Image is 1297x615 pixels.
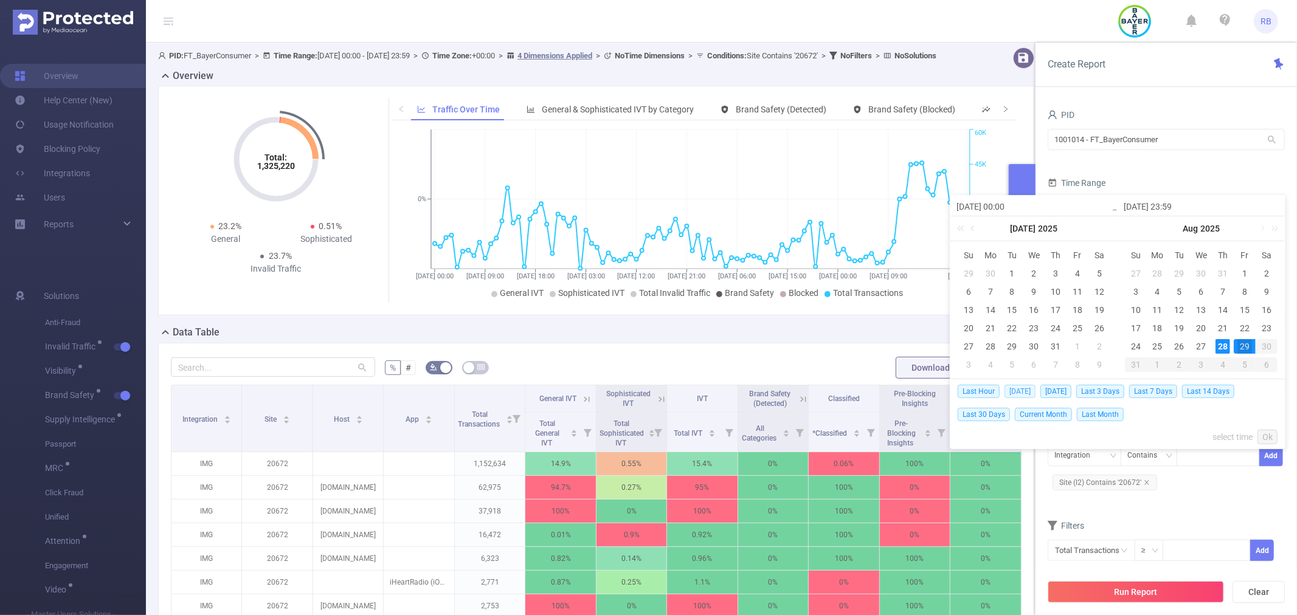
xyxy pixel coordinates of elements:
[1147,250,1169,261] span: Mo
[1026,339,1041,354] div: 30
[1088,283,1110,301] td: July 12, 2025
[15,185,65,210] a: Users
[45,391,99,399] span: Brand Safety
[432,51,472,60] b: Time Zone:
[1129,339,1143,354] div: 24
[1067,283,1088,301] td: July 11, 2025
[958,337,980,356] td: July 27, 2025
[1048,58,1105,70] span: Create Report
[725,288,774,298] span: Brand Safety
[1212,246,1234,264] th: Thu
[1067,319,1088,337] td: July 25, 2025
[1234,246,1256,264] th: Fri
[1092,321,1107,335] div: 26
[1237,321,1252,335] div: 22
[1265,216,1281,241] a: Next year (Control + right)
[1023,250,1045,261] span: We
[1191,337,1212,356] td: August 27, 2025
[1005,266,1020,281] div: 1
[639,288,710,298] span: Total Invalid Traffic
[958,264,980,283] td: June 29, 2025
[840,51,872,60] b: No Filters
[1001,356,1023,374] td: August 5, 2025
[542,105,694,114] span: General & Sophisticated IVT by Category
[1150,321,1165,335] div: 18
[1150,303,1165,317] div: 11
[1169,319,1191,337] td: August 19, 2025
[958,356,980,374] td: August 3, 2025
[1150,266,1165,281] div: 28
[171,357,375,377] input: Search...
[1070,357,1085,372] div: 8
[1023,283,1045,301] td: July 9, 2025
[15,161,90,185] a: Integrations
[958,246,980,264] th: Sun
[219,221,242,231] span: 23.2%
[319,221,342,231] span: 0.51%
[558,288,624,298] span: Sophisticated IVT
[1191,301,1212,319] td: August 13, 2025
[1194,266,1208,281] div: 30
[1147,264,1169,283] td: July 28, 2025
[1212,356,1234,374] td: September 4, 2025
[818,51,829,60] span: >
[1001,337,1023,356] td: July 29, 2025
[1026,321,1041,335] div: 23
[668,272,705,280] tspan: [DATE] 21:00
[44,284,79,308] span: Solutions
[1216,339,1230,354] div: 28
[15,64,78,88] a: Overview
[1172,303,1187,317] div: 12
[1147,356,1169,374] td: September 1, 2025
[1026,266,1041,281] div: 2
[1048,357,1063,372] div: 7
[274,51,317,60] b: Time Range:
[1194,321,1208,335] div: 20
[1026,357,1041,372] div: 6
[1234,264,1256,283] td: August 1, 2025
[1092,266,1107,281] div: 5
[1234,319,1256,337] td: August 22, 2025
[1088,250,1110,261] span: Sa
[1045,301,1067,319] td: July 17, 2025
[416,272,454,280] tspan: [DATE] 00:00
[983,284,998,299] div: 7
[958,301,980,319] td: July 13, 2025
[1256,283,1278,301] td: August 9, 2025
[1005,321,1020,335] div: 22
[265,153,288,162] tspan: Total:
[1191,356,1212,374] td: September 3, 2025
[15,88,112,112] a: Help Center (New)
[1212,250,1234,261] span: Th
[789,288,818,298] span: Blocked
[685,51,696,60] span: >
[1125,319,1147,337] td: August 17, 2025
[173,325,220,340] h2: Data Table
[1256,301,1278,319] td: August 16, 2025
[980,356,1001,374] td: August 4, 2025
[1002,105,1009,112] i: icon: right
[15,112,114,137] a: Usage Notification
[1125,357,1147,372] div: 31
[13,10,133,35] img: Protected Media
[819,272,857,280] tspan: [DATE] 00:00
[1110,452,1117,461] i: icon: down
[466,272,504,280] tspan: [DATE] 09:00
[1070,284,1085,299] div: 11
[958,250,980,261] span: Su
[617,272,655,280] tspan: [DATE] 12:00
[983,321,998,335] div: 21
[1147,319,1169,337] td: August 18, 2025
[1172,266,1187,281] div: 29
[983,303,998,317] div: 14
[269,251,292,261] span: 23.7%
[1256,337,1278,356] td: August 30, 2025
[956,199,1112,214] input: Start date
[955,216,970,241] a: Last year (Control + left)
[1001,319,1023,337] td: July 22, 2025
[1169,264,1191,283] td: July 29, 2025
[769,272,806,280] tspan: [DATE] 15:00
[45,537,85,545] span: Attention
[417,105,426,114] i: icon: line-chart
[1045,319,1067,337] td: July 24, 2025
